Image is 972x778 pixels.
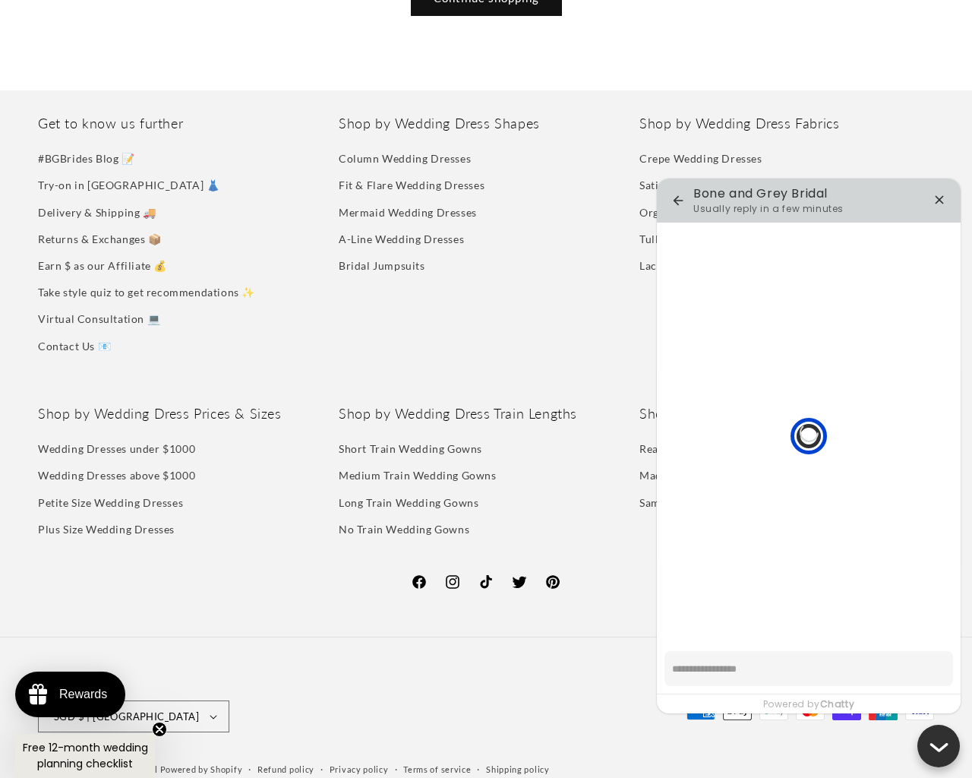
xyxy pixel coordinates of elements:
[23,740,148,771] span: Free 12-month wedding planning checklist
[693,186,924,201] h5: Bone and Grey Bridal
[38,115,333,132] h2: Get to know us further
[639,439,803,462] a: Ready-to-Ship Wedding Dresses
[693,203,844,215] h5: Usually reply in a few minutes
[639,115,934,132] h2: Shop by Wedding Dress Fabrics
[339,172,484,198] a: Fit & Flare Wedding Dresses
[639,172,757,198] a: Satin Wedding Dresses
[38,678,229,694] h2: Country/region
[639,149,762,172] a: Crepe Wedding Dresses
[339,252,425,279] a: Bridal Jumpsuits
[339,516,469,542] a: No Train Wedding Gowns
[339,489,478,516] a: Long Train Wedding Gowns
[38,489,183,516] a: Petite Size Wedding Dresses
[38,149,135,172] a: #BGBrides Blog 📝
[486,763,550,777] a: Shipping policy
[54,710,199,725] span: SGD $ | [GEOGRAPHIC_DATA]
[38,172,219,198] a: Try-on in [GEOGRAPHIC_DATA] 👗
[38,405,333,422] h2: Shop by Wedding Dress Prices & Sizes
[657,694,961,713] div: Powered by
[339,462,497,489] a: Medium Train Wedding Gowns
[15,734,155,778] div: Free 12-month wedding planning checklistClose teaser
[339,439,482,462] a: Short Train Wedding Gowns
[152,722,167,737] button: Close teaser
[38,439,195,462] a: Wedding Dresses under $1000
[38,252,167,279] a: Earn $ as our Affiliate 💰
[639,252,754,279] a: Lace Wedding Dresses
[38,305,160,332] a: Virtual Consultation 💻
[59,688,107,701] div: Rewards
[639,405,934,422] h2: Shop by Wedding Dress Stock
[339,199,477,226] a: Mermaid Wedding Dresses
[257,763,314,777] a: Refund policy
[160,764,243,774] a: Powered by Shopify
[38,701,229,732] button: SGD $ | [GEOGRAPHIC_DATA]
[38,226,162,252] a: Returns & Exchanges 📦
[38,516,175,542] a: Plus Size Wedding Dresses
[917,725,960,767] button: Close chatbox
[820,697,855,710] a: Chatty
[38,279,255,305] a: Take style quiz to get recommendations ✨
[403,763,471,777] a: Terms of service
[639,489,791,516] a: Sample Sale Wedding Dresses
[38,462,195,489] a: Wedding Dresses above $1000
[639,226,756,252] a: Tulle Wedding Dresses
[38,199,156,226] a: Delivery & Shipping 🚚
[38,333,111,359] a: Contact Us 📧
[639,199,774,226] a: Organza Wedding Dresses
[639,462,809,489] a: Made-to-Order Wedding Dresses
[330,763,389,777] a: Privacy policy
[339,149,471,172] a: Column Wedding Dresses
[339,226,464,252] a: A-Line Wedding Dresses
[339,405,633,422] h2: Shop by Wedding Dress Train Lengths
[339,115,633,132] h2: Shop by Wedding Dress Shapes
